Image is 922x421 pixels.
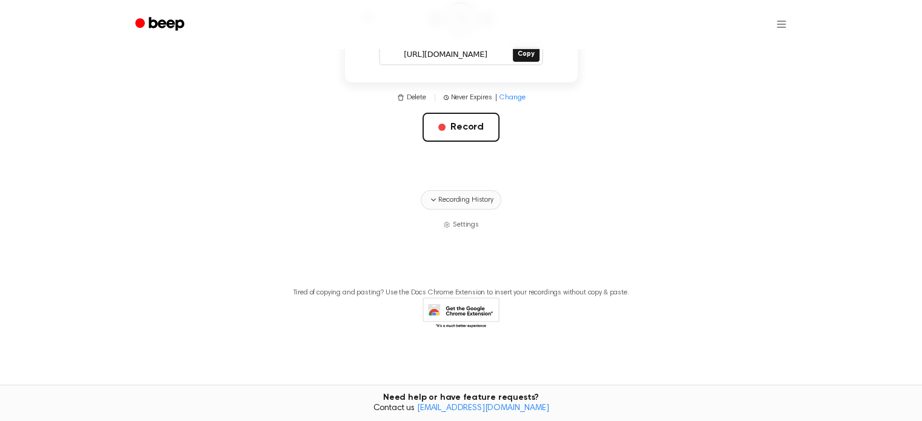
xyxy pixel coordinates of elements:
[423,113,499,142] button: Record
[127,13,195,36] a: Beep
[499,92,525,103] span: Change
[7,403,915,414] span: Contact us
[421,190,501,210] button: Recording History
[417,404,549,413] a: [EMAIL_ADDRESS][DOMAIN_NAME]
[494,92,497,103] span: |
[767,10,796,39] button: Open menu
[438,194,493,205] span: Recording History
[453,219,479,230] span: Settings
[433,92,436,103] span: |
[293,288,629,297] p: Tired of copying and pasting? Use the Docs Chrome Extension to insert your recordings without cop...
[443,219,479,230] button: Settings
[444,92,526,103] button: Never Expires|Change
[397,92,426,103] button: Delete
[513,47,539,62] button: Copy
